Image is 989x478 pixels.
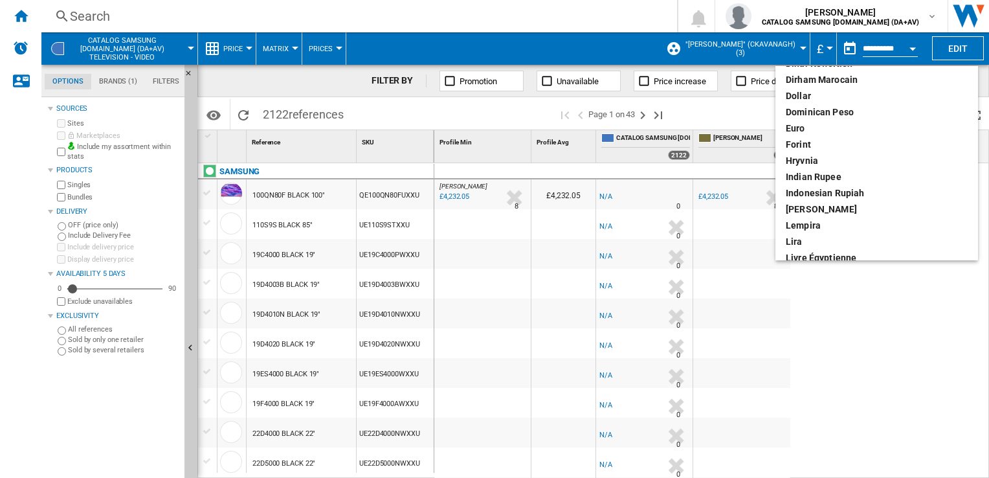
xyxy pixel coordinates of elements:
[786,106,968,119] div: Dominican peso
[786,235,968,248] div: lira
[786,73,968,86] div: dirham marocain
[786,219,968,232] div: lempira
[786,251,968,264] div: livre égyptienne
[786,122,968,135] div: euro
[786,89,968,102] div: dollar
[786,187,968,199] div: Indonesian Rupiah
[786,138,968,151] div: Forint
[786,154,968,167] div: Hryvnia
[786,170,968,183] div: Indian rupee
[786,203,968,216] div: [PERSON_NAME]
